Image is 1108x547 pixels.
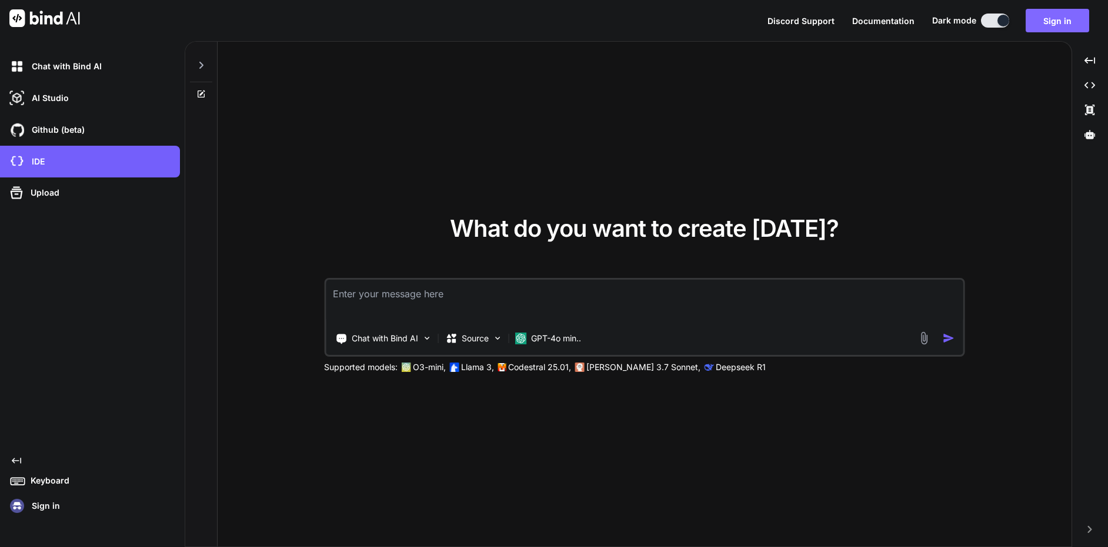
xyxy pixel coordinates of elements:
[508,361,571,373] p: Codestral 25.01,
[26,475,69,486] p: Keyboard
[917,331,930,345] img: attachment
[7,88,27,108] img: darkAi-studio
[352,333,418,344] p: Chat with Bind AI
[942,332,955,344] img: icon
[27,61,102,72] p: Chat with Bind AI
[27,500,60,512] p: Sign in
[7,120,27,140] img: githubDark
[324,361,398,373] p: Supported models:
[515,333,526,344] img: GPT-4o mini
[461,361,494,373] p: Llama 3,
[7,56,27,76] img: darkChat
[852,16,915,26] span: Documentation
[462,333,489,344] p: Source
[531,333,581,344] p: GPT-4o min..
[1026,9,1089,32] button: Sign in
[586,361,700,373] p: [PERSON_NAME] 3.7 Sonnet,
[449,363,459,372] img: Llama2
[716,361,766,373] p: Deepseek R1
[27,92,69,104] p: AI Studio
[422,333,432,343] img: Pick Tools
[401,363,411,372] img: GPT-4
[498,363,506,371] img: Mistral-AI
[413,361,446,373] p: O3-mini,
[852,15,915,27] button: Documentation
[767,15,835,27] button: Discord Support
[575,363,584,372] img: claude
[27,156,45,167] p: IDE
[767,16,835,26] span: Discord Support
[450,214,839,243] span: What do you want to create [DATE]?
[26,187,59,199] p: Upload
[932,15,976,26] span: Dark mode
[492,333,502,343] img: Pick Models
[704,363,713,372] img: claude
[9,9,80,27] img: Bind AI
[7,152,27,172] img: cloudideIcon
[27,124,85,136] p: Github (beta)
[7,496,27,516] img: signin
